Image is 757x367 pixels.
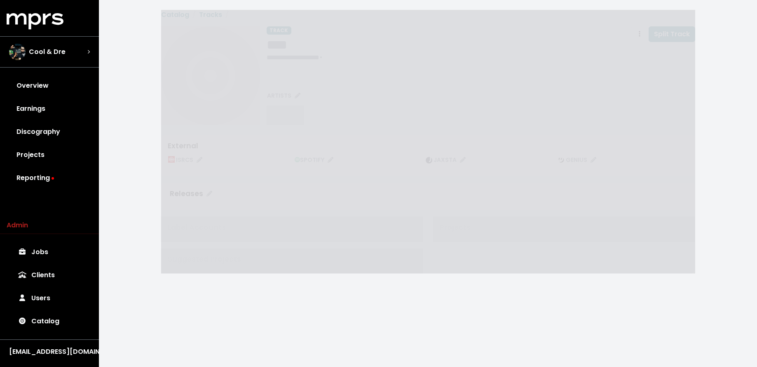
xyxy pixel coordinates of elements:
div: [EMAIL_ADDRESS][DOMAIN_NAME] [9,347,90,357]
a: Discography [7,120,92,143]
a: Users [7,287,92,310]
a: Earnings [7,97,92,120]
a: Overview [7,74,92,97]
a: Clients [7,264,92,287]
a: Projects [7,143,92,166]
a: Reporting [7,166,92,189]
img: The selected account / producer [9,44,26,60]
a: Catalog [7,310,92,333]
button: [EMAIL_ADDRESS][DOMAIN_NAME] [7,346,92,357]
a: mprs logo [7,16,63,26]
a: Jobs [7,241,92,264]
span: Cool & Dre [29,47,66,57]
